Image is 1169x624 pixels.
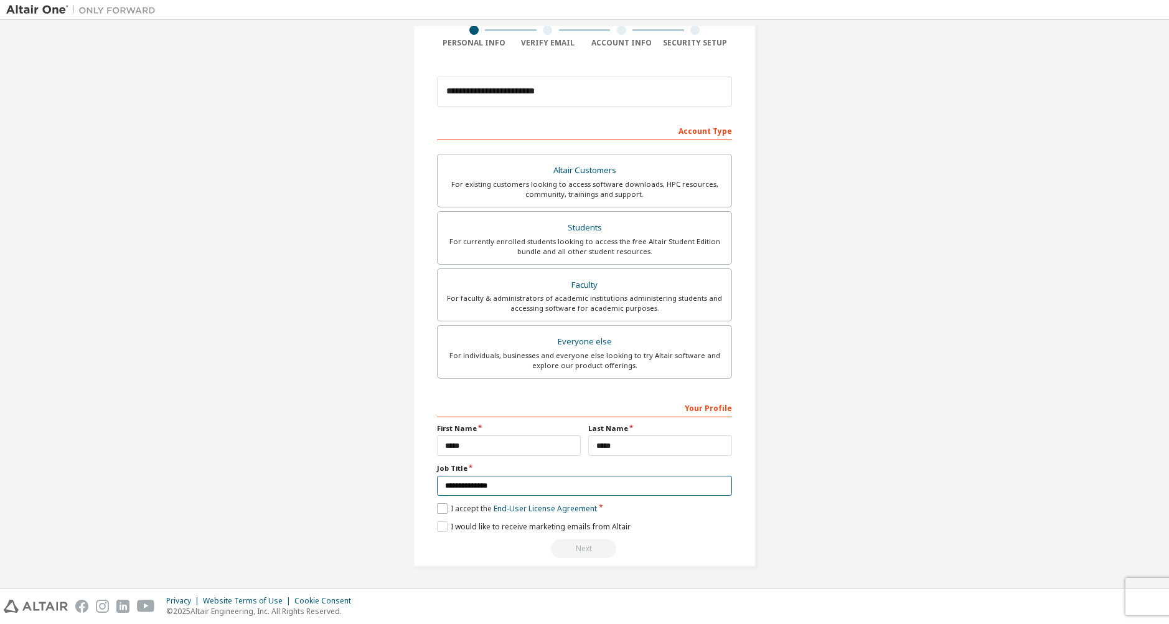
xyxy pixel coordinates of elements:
div: Everyone else [445,333,724,351]
div: Security Setup [659,38,733,48]
label: First Name [437,423,581,433]
div: For faculty & administrators of academic institutions administering students and accessing softwa... [445,293,724,313]
div: Personal Info [437,38,511,48]
label: I accept the [437,503,597,514]
img: linkedin.svg [116,600,129,613]
div: Read and acccept EULA to continue [437,539,732,558]
label: Job Title [437,463,732,473]
div: Altair Customers [445,162,724,179]
div: For individuals, businesses and everyone else looking to try Altair software and explore our prod... [445,351,724,371]
img: instagram.svg [96,600,109,613]
div: Account Type [437,120,732,140]
img: facebook.svg [75,600,88,613]
div: Verify Email [511,38,585,48]
img: youtube.svg [137,600,155,613]
div: Privacy [166,596,203,606]
div: For existing customers looking to access software downloads, HPC resources, community, trainings ... [445,179,724,199]
img: altair_logo.svg [4,600,68,613]
p: © 2025 Altair Engineering, Inc. All Rights Reserved. [166,606,359,617]
a: End-User License Agreement [494,503,597,514]
div: Cookie Consent [294,596,359,606]
div: Website Terms of Use [203,596,294,606]
div: Account Info [584,38,659,48]
div: For currently enrolled students looking to access the free Altair Student Edition bundle and all ... [445,237,724,257]
label: I would like to receive marketing emails from Altair [437,521,631,532]
div: Your Profile [437,397,732,417]
img: Altair One [6,4,162,16]
div: Faculty [445,277,724,294]
div: Students [445,219,724,237]
label: Last Name [588,423,732,433]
